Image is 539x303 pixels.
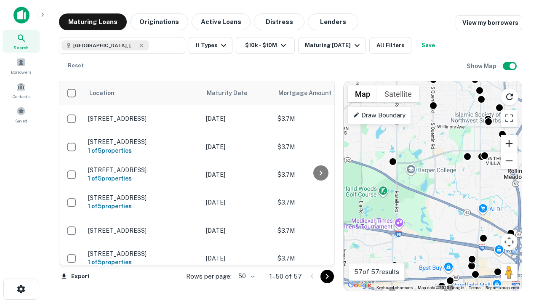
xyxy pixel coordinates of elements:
button: Drag Pegman onto the map to open Street View [501,264,518,281]
button: Go to next page [320,270,334,283]
p: [DATE] [206,170,269,179]
a: Borrowers [3,54,40,77]
button: Reset [62,57,89,74]
a: Search [3,30,40,53]
h6: 1 of 5 properties [88,202,197,211]
button: Lenders [308,13,358,30]
img: Google [346,280,374,291]
p: [DATE] [206,114,269,123]
button: Maturing Loans [59,13,127,30]
h6: Show Map [467,61,498,71]
p: [STREET_ADDRESS] [88,194,197,202]
button: Distress [254,13,304,30]
p: [STREET_ADDRESS] [88,250,197,258]
p: [STREET_ADDRESS] [88,115,197,122]
p: $3.7M [278,198,362,207]
a: Saved [3,103,40,126]
button: Zoom out [501,152,518,169]
div: 0 0 [344,81,522,291]
div: Maturing [DATE] [305,40,362,50]
button: Active Loans [192,13,251,30]
button: Reload search area [501,88,518,106]
h6: 1 of 5 properties [88,258,197,267]
p: $3.7M [278,114,362,123]
h6: 1 of 5 properties [88,174,197,183]
p: $3.7M [278,170,362,179]
span: Borrowers [11,69,31,75]
button: Save your search to get updates of matches that match your search criteria. [415,37,442,54]
button: Show satellite imagery [377,85,419,102]
button: 11 Types [189,37,232,54]
div: 50 [235,270,256,282]
a: View my borrowers [456,15,522,30]
button: Toggle fullscreen view [501,110,518,127]
p: [DATE] [206,198,269,207]
h6: 1 of 5 properties [88,146,197,155]
span: Search [13,44,29,51]
button: $10k - $10M [236,37,295,54]
span: [GEOGRAPHIC_DATA], [GEOGRAPHIC_DATA] [73,42,136,49]
p: [DATE] [206,254,269,263]
button: Show street map [348,85,377,102]
p: Draw Boundary [353,110,406,120]
a: Open this area in Google Maps (opens a new window) [346,280,374,291]
img: capitalize-icon.png [13,7,29,24]
span: Contacts [13,93,29,100]
th: Location [84,81,202,105]
p: 57 of 57 results [354,267,399,277]
p: [STREET_ADDRESS] [88,227,197,234]
p: 1–50 of 57 [269,271,302,282]
button: Keyboard shortcuts [376,285,413,291]
a: Report a map error [486,285,519,290]
span: Saved [15,117,27,124]
button: Maturing [DATE] [298,37,366,54]
span: Mortgage Amount [278,88,342,98]
span: Location [89,88,115,98]
p: [DATE] [206,142,269,151]
p: $3.7M [278,226,362,235]
th: Mortgage Amount [273,81,366,105]
p: [STREET_ADDRESS] [88,166,197,174]
iframe: Chat Widget [497,209,539,249]
p: $3.7M [278,142,362,151]
span: Map data ©2025 Google [418,285,464,290]
p: [STREET_ADDRESS] [88,138,197,146]
p: [DATE] [206,226,269,235]
button: Originations [130,13,188,30]
p: $3.7M [278,254,362,263]
th: Maturity Date [202,81,273,105]
a: Terms (opens in new tab) [469,285,480,290]
span: Maturity Date [207,88,258,98]
button: Export [59,270,92,283]
button: Zoom in [501,135,518,152]
p: Rows per page: [186,271,232,282]
button: All Filters [369,37,411,54]
a: Contacts [3,79,40,101]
